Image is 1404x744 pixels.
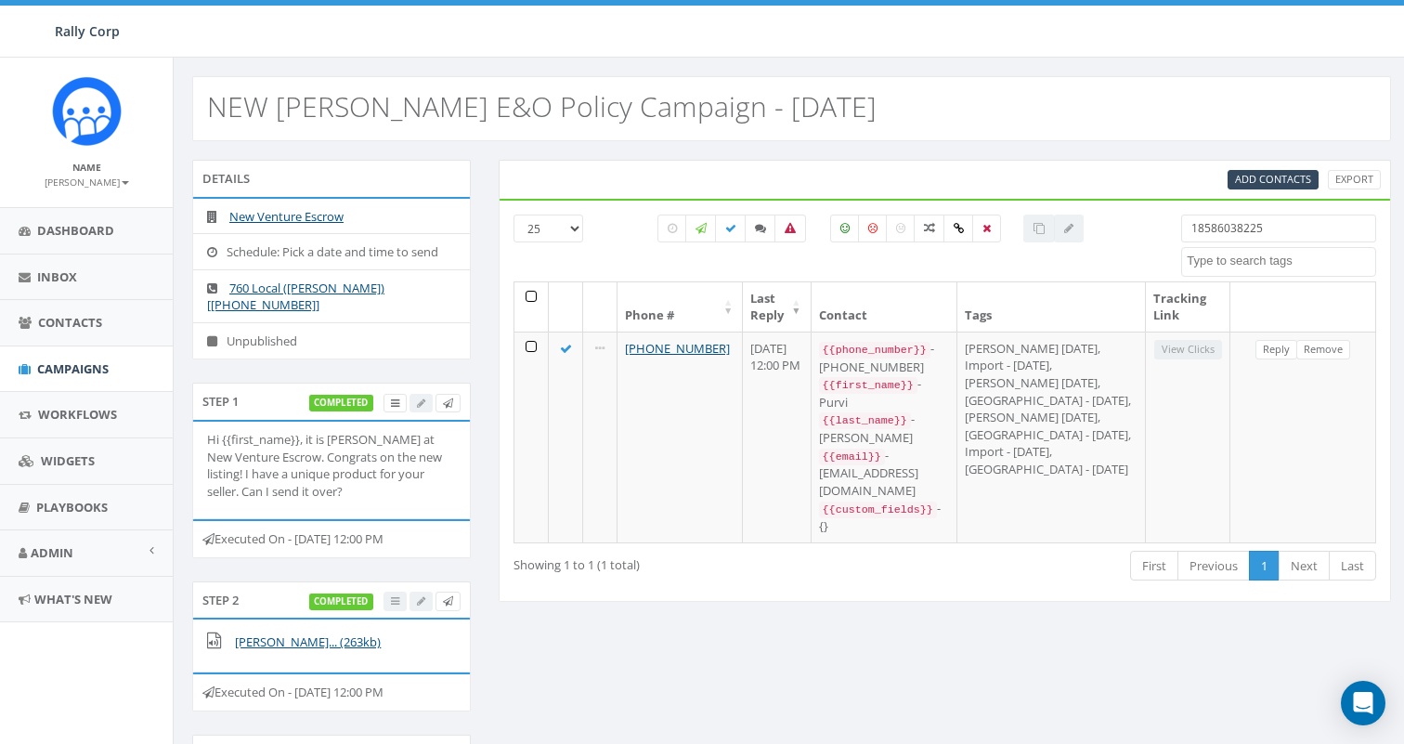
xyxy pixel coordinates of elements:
a: [PHONE_NUMBER] [625,340,730,357]
a: First [1130,551,1178,581]
div: - Purvi [819,375,949,411]
li: Schedule: Pick a date and time to send [193,233,470,270]
span: Admin [31,544,73,561]
label: Bounced [774,215,806,242]
a: Remove [1296,340,1350,359]
img: Icon_1.png [52,76,122,146]
textarea: Search [1187,253,1375,269]
label: Pending [657,215,687,242]
div: Open Intercom Messenger [1341,681,1385,725]
span: Inbox [37,268,77,285]
th: Contact [812,282,957,332]
th: Phone #: activate to sort column ascending [617,282,743,332]
h2: NEW [PERSON_NAME] E&O Policy Campaign - [DATE] [207,91,877,122]
label: completed [309,594,374,610]
code: {{first_name}} [819,377,917,394]
div: Showing 1 to 1 (1 total) [513,549,856,574]
label: Mixed [914,215,945,242]
div: - [EMAIL_ADDRESS][DOMAIN_NAME] [819,447,949,500]
span: Rally Corp [55,22,120,40]
label: Replied [745,215,776,242]
td: [PERSON_NAME] [DATE], Import - [DATE], [PERSON_NAME] [DATE], [GEOGRAPHIC_DATA] - [DATE], [PERSON_... [957,332,1146,542]
code: {{custom_fields}} [819,502,937,518]
label: Neutral [886,215,916,242]
div: Step 1 [192,383,471,420]
label: Delivered [715,215,747,242]
span: Add Contacts [1235,172,1311,186]
th: Last Reply: activate to sort column ascending [743,282,811,332]
a: Add Contacts [1228,170,1319,189]
a: [PERSON_NAME]... (263kb) [235,633,381,650]
li: Unpublished [193,322,470,359]
div: Details [192,160,471,197]
span: View Campaign Delivery Statistics [391,396,399,410]
div: Executed On - [DATE] 12:00 PM [192,672,471,711]
p: Hi {{first_name}}, it is [PERSON_NAME] at New Venture Escrow. Congrats on the new listing! I have... [207,431,456,500]
span: Send Test Message [443,396,453,410]
label: Negative [858,215,888,242]
i: Unpublished [207,335,227,347]
label: completed [309,395,374,411]
div: Step 2 [192,581,471,619]
span: Workflows [38,406,117,423]
a: Export [1328,170,1381,189]
span: CSV files only [1235,172,1311,186]
code: {{email}} [819,449,885,465]
a: [PERSON_NAME] [45,173,129,189]
small: [PERSON_NAME] [45,176,129,189]
td: [DATE] 12:00 PM [743,332,811,542]
div: - {} [819,500,949,535]
div: - [PHONE_NUMBER] [819,340,949,375]
code: {{last_name}} [819,412,911,429]
div: Executed On - [DATE] 12:00 PM [192,519,471,558]
a: 760 Local ([PERSON_NAME]) [[PHONE_NUMBER]] [207,280,384,314]
span: Send Test Message [443,594,453,607]
a: Next [1279,551,1330,581]
span: Campaigns [37,360,109,377]
input: Type to search [1181,215,1376,242]
small: Name [72,161,101,174]
label: Link Clicked [943,215,974,242]
code: {{phone_number}} [819,342,930,359]
a: Last [1329,551,1376,581]
span: Contacts [38,314,102,331]
a: Reply [1255,340,1297,359]
span: Playbooks [36,499,108,516]
label: Sending [685,215,717,242]
div: - [PERSON_NAME] [819,411,949,446]
i: Schedule: Pick a date and time to send [207,246,227,258]
th: Tracking Link [1146,282,1230,332]
label: Positive [830,215,860,242]
span: What's New [34,591,112,607]
a: Previous [1177,551,1250,581]
label: Removed [972,215,1001,242]
span: Widgets [41,452,95,469]
span: Dashboard [37,222,114,239]
a: 1 [1249,551,1280,581]
th: Tags [957,282,1146,332]
a: New Venture Escrow [229,208,344,225]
